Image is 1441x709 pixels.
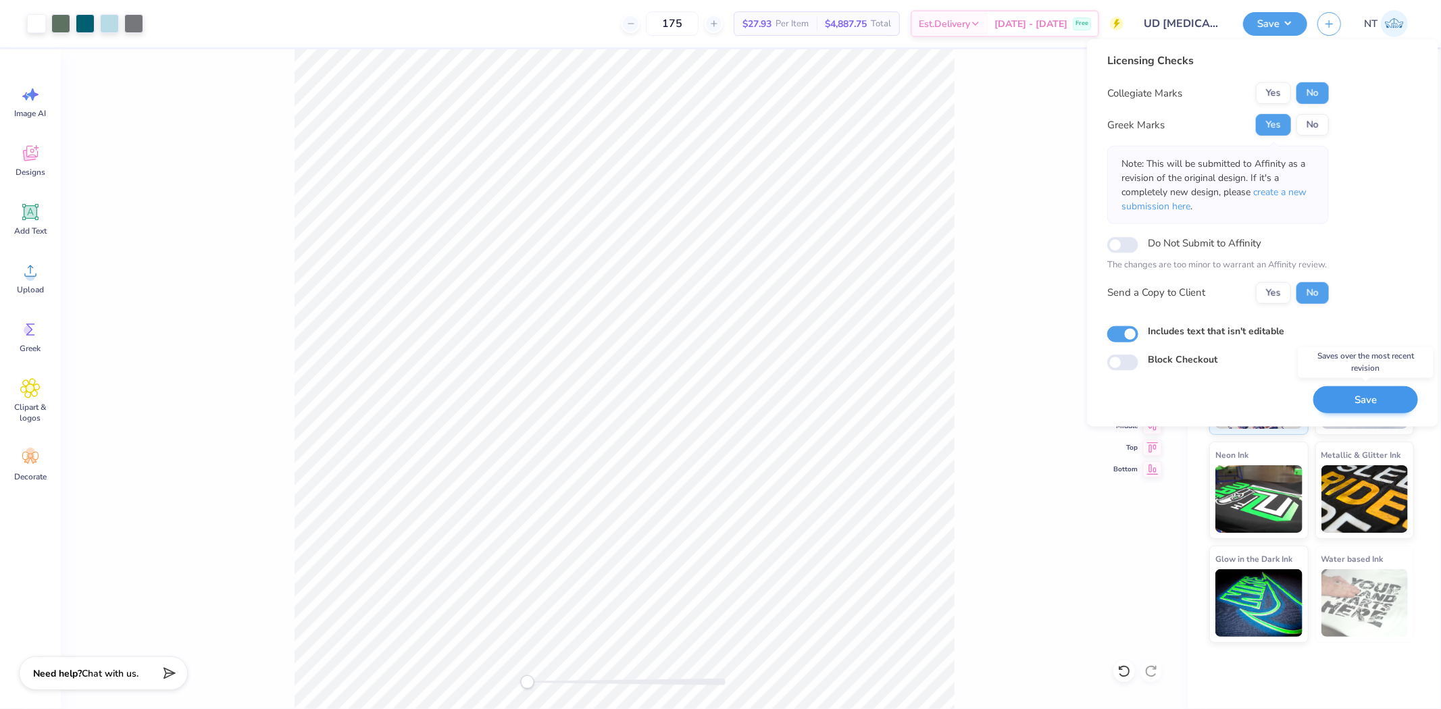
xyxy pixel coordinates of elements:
button: Yes [1256,114,1291,136]
span: Upload [17,284,44,295]
span: Bottom [1113,464,1138,475]
button: Save [1243,12,1307,36]
div: Greek Marks [1107,117,1165,133]
span: Designs [16,167,45,178]
span: Neon Ink [1215,448,1248,462]
span: Glow in the Dark Ink [1215,552,1292,566]
label: Do Not Submit to Affinity [1148,234,1261,252]
img: Water based Ink [1321,569,1409,637]
span: Greek [20,343,41,354]
div: Licensing Checks [1107,53,1329,69]
button: No [1296,82,1329,104]
div: Collegiate Marks [1107,86,1182,101]
span: Add Text [14,226,47,236]
span: $4,887.75 [825,17,867,31]
label: Includes text that isn't editable [1148,323,1284,338]
span: Top [1113,442,1138,453]
span: Est. Delivery [919,17,970,31]
label: Block Checkout [1148,352,1217,367]
span: Free [1076,19,1088,28]
span: NT [1364,16,1377,32]
span: Clipart & logos [8,402,53,423]
div: Saves over the most recent revision [1298,347,1434,378]
p: The changes are too minor to warrant an Affinity review. [1107,259,1329,272]
strong: Need help? [33,667,82,680]
img: Metallic & Glitter Ink [1321,465,1409,533]
input: – – [646,11,699,36]
span: Water based Ink [1321,552,1384,566]
span: Metallic & Glitter Ink [1321,448,1401,462]
input: Untitled Design [1134,10,1233,37]
span: Per Item [776,17,809,31]
button: No [1296,282,1329,303]
span: Chat with us. [82,667,138,680]
img: Nestor Talens [1381,10,1408,37]
a: NT [1358,10,1414,37]
span: Decorate [14,471,47,482]
span: $27.93 [742,17,772,31]
span: Image AI [15,108,47,119]
button: Save [1313,386,1418,413]
span: create a new submission here [1121,186,1307,213]
button: Yes [1256,282,1291,303]
button: Yes [1256,82,1291,104]
img: Glow in the Dark Ink [1215,569,1303,637]
p: Note: This will be submitted to Affinity as a revision of the original design. If it's a complete... [1121,157,1315,213]
div: Accessibility label [521,675,534,689]
span: [DATE] - [DATE] [994,17,1067,31]
div: Send a Copy to Client [1107,285,1205,300]
button: No [1296,114,1329,136]
span: Total [871,17,891,31]
img: Neon Ink [1215,465,1303,533]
